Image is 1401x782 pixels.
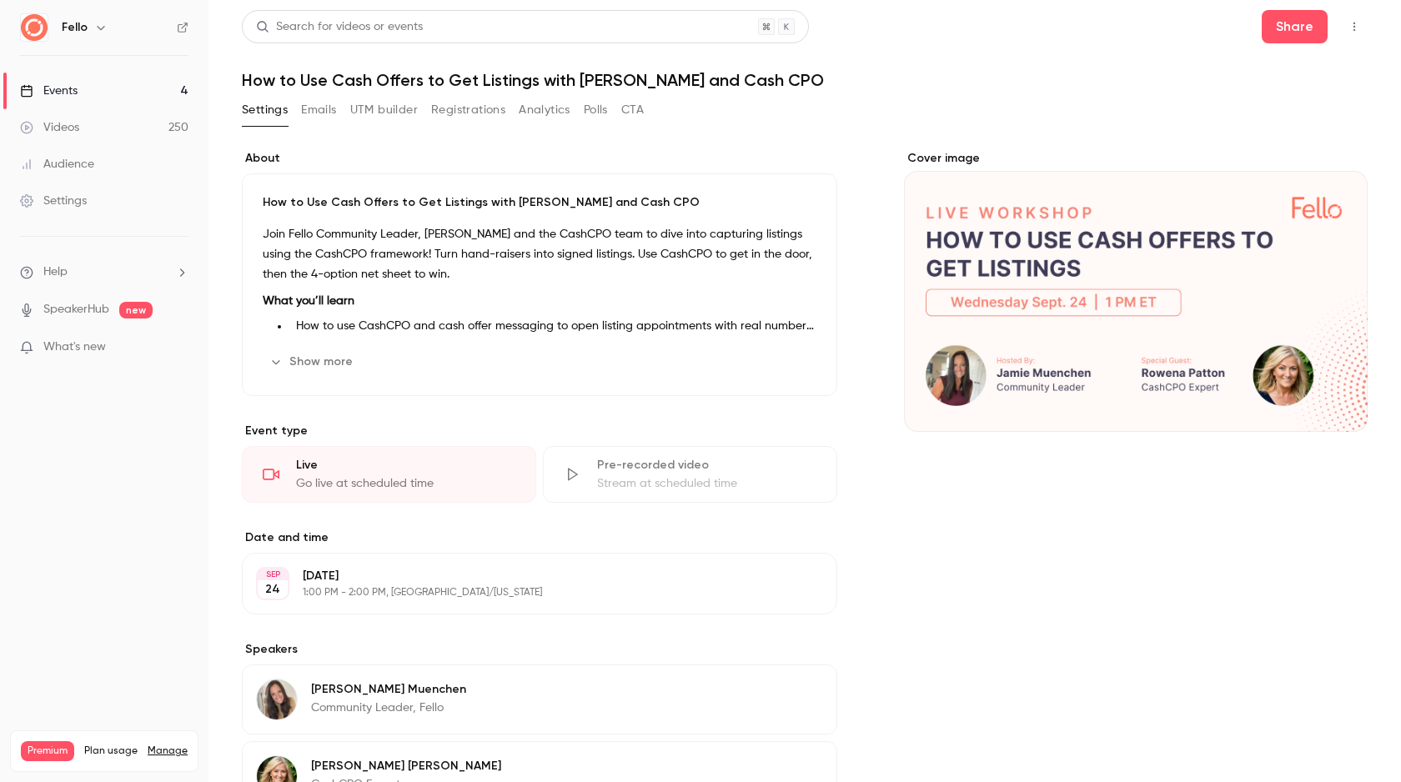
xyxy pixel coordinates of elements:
img: Fello [21,14,48,41]
button: Analytics [519,97,570,123]
label: Cover image [904,150,1368,167]
span: Plan usage [84,744,138,758]
div: SEP [258,569,288,580]
a: SpeakerHub [43,301,109,318]
button: Show more [263,348,363,375]
span: new [119,302,153,318]
strong: What you’ll learn [263,295,354,307]
p: [PERSON_NAME] [PERSON_NAME] [311,758,501,774]
div: Audience [20,156,94,173]
h6: Fello [62,19,88,36]
p: Join Fello Community Leader, [PERSON_NAME] and the CashCPO team to dive into capturing listings u... [263,224,816,284]
p: How to Use Cash Offers to Get Listings with [PERSON_NAME] and Cash CPO [263,194,816,211]
button: CTA [621,97,644,123]
a: Manage [148,744,188,758]
div: Pre-recorded video [597,457,816,474]
p: [DATE] [303,568,749,584]
p: [PERSON_NAME] Muenchen [311,681,466,698]
div: Videos [20,119,79,136]
label: Date and time [242,529,837,546]
div: Settings [20,193,87,209]
label: About [242,150,837,167]
h1: How to Use Cash Offers to Get Listings with [PERSON_NAME] and Cash CPO [242,70,1368,90]
button: Emails [301,97,336,123]
span: Premium [21,741,74,761]
label: Speakers [242,641,837,658]
div: Pre-recorded videoStream at scheduled time [543,446,837,503]
p: Community Leader, Fello [311,699,466,716]
div: Events [20,83,78,99]
span: What's new [43,338,106,356]
div: Stream at scheduled time [597,475,816,492]
button: Settings [242,97,288,123]
img: Jamie Muenchen [257,679,297,719]
p: Event type [242,423,837,439]
div: Search for videos or events [256,18,423,36]
p: 24 [265,581,280,598]
div: LiveGo live at scheduled time [242,446,536,503]
iframe: Noticeable Trigger [168,340,188,355]
button: Registrations [431,97,505,123]
button: Polls [584,97,608,123]
button: UTM builder [350,97,418,123]
div: Live [296,457,515,474]
div: Jamie Muenchen[PERSON_NAME] MuenchenCommunity Leader, Fello [242,664,837,734]
li: help-dropdown-opener [20,263,188,281]
div: Go live at scheduled time [296,475,515,492]
button: Share [1262,10,1328,43]
span: Help [43,263,68,281]
p: 1:00 PM - 2:00 PM, [GEOGRAPHIC_DATA]/[US_STATE] [303,586,749,599]
li: How to use CashCPO and cash offer messaging to open listing appointments with real numbers [289,318,816,335]
section: Cover image [904,150,1368,432]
